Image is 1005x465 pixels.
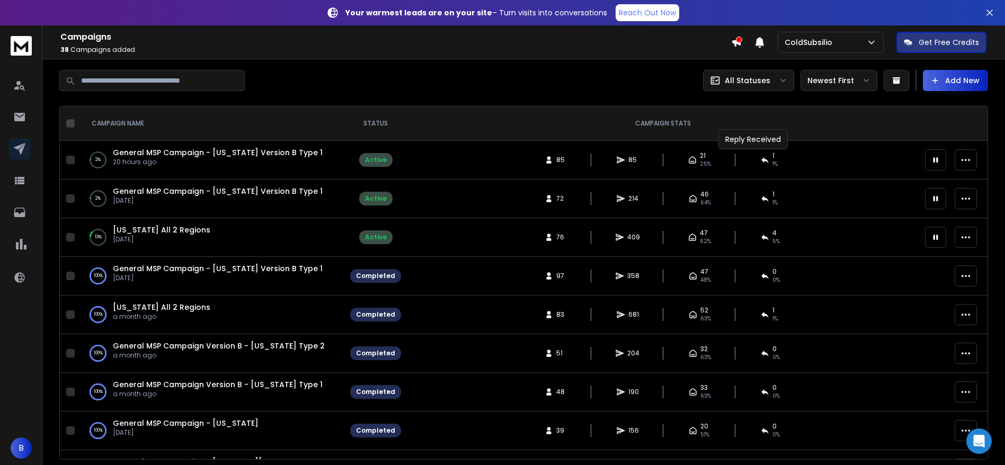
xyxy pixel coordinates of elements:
[79,106,344,141] th: CAMPAIGN NAME
[772,237,780,246] span: 5 %
[11,437,32,459] button: B
[113,158,323,166] p: 20 hours ago
[616,4,679,21] a: Reach Out Now
[60,45,69,54] span: 38
[700,190,709,199] span: 46
[628,194,639,203] span: 214
[772,306,775,315] span: 1
[628,426,639,435] span: 156
[700,315,711,323] span: 63 %
[785,37,837,48] p: ColdSubsilio
[772,353,780,362] span: 0 %
[772,190,775,199] span: 1
[556,426,567,435] span: 39
[966,428,992,454] div: Open Intercom Messenger
[556,349,567,357] span: 51
[113,274,323,282] p: [DATE]
[627,349,639,357] span: 204
[95,193,101,204] p: 2 %
[628,388,639,396] span: 190
[94,309,103,320] p: 100 %
[700,229,708,237] span: 47
[113,235,210,244] p: [DATE]
[79,296,344,334] td: 100%[US_STATE] All 2 Regionsa month ago
[556,272,567,280] span: 97
[356,349,395,357] div: Completed
[113,379,323,390] a: General MSP Campaign Version B - [US_STATE] Type 1
[11,36,32,56] img: logo
[772,431,780,439] span: 0 %
[801,70,877,91] button: Newest First
[95,232,102,243] p: 13 %
[356,426,395,435] div: Completed
[772,422,777,431] span: 0
[345,7,607,18] p: – Turn visits into conversations
[113,196,323,205] p: [DATE]
[772,276,780,284] span: 0 %
[700,345,708,353] span: 32
[628,310,639,319] span: 681
[772,151,775,160] span: 1
[628,156,639,164] span: 85
[700,306,708,315] span: 52
[79,412,344,450] td: 100%General MSP Campaign - [US_STATE][DATE]
[556,310,567,319] span: 83
[700,392,711,400] span: 63 %
[113,351,325,360] p: a month ago
[60,46,731,54] p: Campaigns added
[772,345,777,353] span: 0
[700,267,708,276] span: 47
[700,151,706,160] span: 21
[772,315,778,323] span: 1 %
[700,199,711,207] span: 64 %
[113,225,210,235] a: [US_STATE] All 2 Regions
[356,388,395,396] div: Completed
[772,199,778,207] span: 1 %
[365,194,387,203] div: Active
[772,383,777,392] span: 0
[619,7,676,18] p: Reach Out Now
[700,353,711,362] span: 63 %
[772,392,780,400] span: 0 %
[896,32,986,53] button: Get Free Credits
[556,388,567,396] span: 48
[627,272,639,280] span: 358
[113,263,323,274] a: General MSP Campaign - [US_STATE] Version B Type 1
[700,431,709,439] span: 51 %
[718,129,788,149] div: Reply Received
[627,233,640,242] span: 409
[407,106,919,141] th: CAMPAIGN STATS
[79,141,344,180] td: 2%General MSP Campaign - [US_STATE] Version B Type 120 hours ago
[700,160,711,168] span: 25 %
[94,425,103,436] p: 100 %
[700,383,708,392] span: 33
[556,194,567,203] span: 72
[113,390,323,398] p: a month ago
[365,156,387,164] div: Active
[95,155,101,165] p: 2 %
[94,271,103,281] p: 100 %
[700,237,711,246] span: 62 %
[113,418,259,428] a: General MSP Campaign - [US_STATE]
[113,428,259,437] p: [DATE]
[725,75,770,86] p: All Statuses
[344,106,407,141] th: STATUS
[113,302,210,312] a: [US_STATE] All 2 Regions
[700,276,711,284] span: 48 %
[772,160,778,168] span: 1 %
[919,37,979,48] p: Get Free Credits
[113,147,323,158] a: General MSP Campaign - [US_STATE] Version B Type 1
[60,31,731,43] h1: Campaigns
[772,267,777,276] span: 0
[113,341,325,351] a: General MSP Campaign Version B - [US_STATE] Type 2
[113,186,323,196] a: General MSP Campaign - [US_STATE] Version B Type 1
[700,422,708,431] span: 20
